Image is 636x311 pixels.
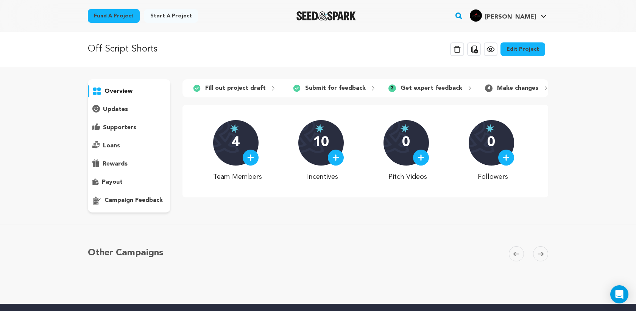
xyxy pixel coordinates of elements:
img: Seed&Spark Logo Dark Mode [296,11,356,20]
h5: Other Campaigns [88,246,163,260]
p: overview [104,87,132,96]
img: plus.svg [418,154,424,161]
button: campaign feedback [88,194,170,206]
span: [PERSON_NAME] [485,14,536,20]
p: payout [102,178,123,187]
p: Followers [469,172,518,182]
p: 4 [232,135,240,150]
img: plus.svg [247,154,254,161]
p: 10 [313,135,329,150]
p: campaign feedback [104,196,163,205]
span: 4 [485,84,493,92]
div: Hannah S.'s Profile [470,9,536,22]
span: 3 [388,84,396,92]
a: Seed&Spark Homepage [296,11,356,20]
p: rewards [103,159,128,169]
p: 0 [487,135,495,150]
p: supporters [103,123,136,132]
img: plus.svg [503,154,510,161]
img: plus.svg [332,154,339,161]
p: Off Script Shorts [88,42,157,56]
button: loans [88,140,170,152]
button: overview [88,85,170,97]
p: Submit for feedback [305,84,366,93]
button: supporters [88,122,170,134]
a: Start a project [144,9,198,23]
a: Hannah S.'s Profile [468,8,548,22]
button: updates [88,103,170,116]
button: rewards [88,158,170,170]
p: loans [103,141,120,150]
p: Team Members [213,172,262,182]
p: updates [103,105,128,114]
p: Incentives [298,172,347,182]
a: Edit Project [500,42,545,56]
p: Get expert feedback [401,84,462,93]
p: 0 [402,135,410,150]
p: Fill out project draft [205,84,266,93]
button: payout [88,176,170,188]
span: Hannah S.'s Profile [468,8,548,24]
img: e867e79161ce12fb.png [470,9,482,22]
p: Make changes [497,84,538,93]
a: Fund a project [88,9,140,23]
div: Open Intercom Messenger [610,285,628,303]
p: Pitch Videos [383,172,432,182]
